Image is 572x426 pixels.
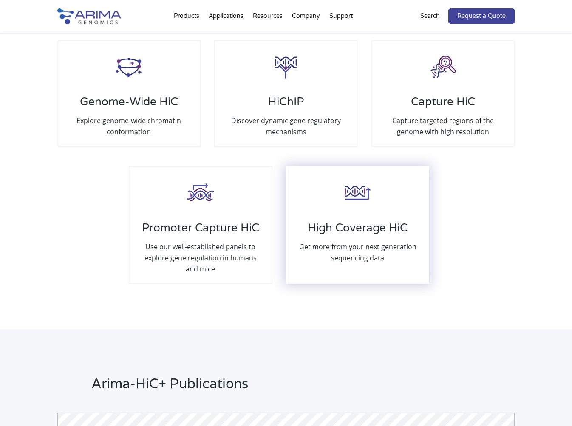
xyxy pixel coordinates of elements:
p: Explore genome-wide chromatin conformation [67,115,191,137]
h2: Arima-HiC+ Publications [91,375,515,400]
p: Search [420,11,440,22]
img: High-Coverage-HiC_Icon_Arima-Genomics.png [341,176,375,210]
p: Use our well-established panels to explore gene regulation in humans and mice [138,241,263,274]
p: Get more from your next generation sequencing data [295,241,420,263]
h3: High Coverage HiC [295,221,420,241]
h3: HiChIP [224,95,348,115]
h3: Promoter Capture HiC [138,221,263,241]
a: Request a Quote [448,8,515,24]
img: Capture-HiC_Icon_Arima-Genomics.png [426,50,460,84]
p: Discover dynamic gene regulatory mechanisms [224,115,348,137]
img: Promoter-HiC_Icon_Arima-Genomics.png [184,176,218,210]
h3: Genome-Wide HiC [67,95,191,115]
img: HiC_Icon_Arima-Genomics.png [112,50,146,84]
img: HiCHiP_Icon_Arima-Genomics.png [269,50,303,84]
p: Capture targeted regions of the genome with high resolution [381,115,505,137]
h3: Capture HiC [381,95,505,115]
img: Arima-Genomics-logo [57,8,121,24]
